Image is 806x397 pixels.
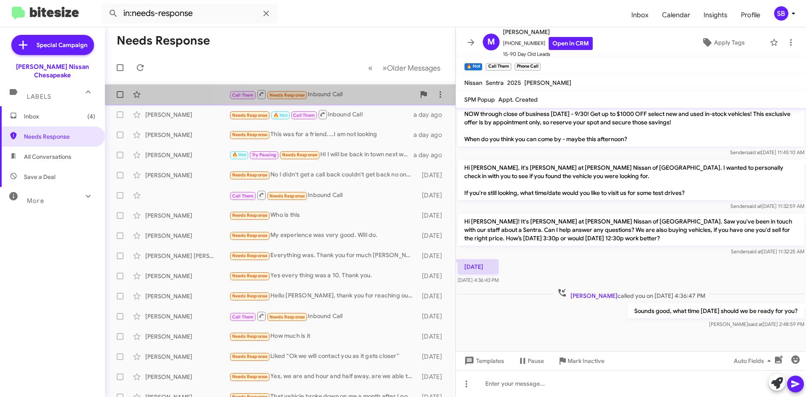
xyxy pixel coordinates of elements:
[503,37,593,50] span: [PHONE_NUMBER]
[528,353,544,368] span: Pause
[486,63,511,71] small: Call Them
[767,6,797,21] button: SB
[458,277,499,283] span: [DATE] 4:36:43 PM
[232,193,254,199] span: Call Them
[709,321,804,327] span: [PERSON_NAME] [DATE] 2:48:59 PM
[232,213,268,218] span: Needs Response
[418,171,449,179] div: [DATE]
[232,354,268,359] span: Needs Response
[570,292,618,300] span: [PERSON_NAME]
[363,59,378,76] button: Previous
[24,132,95,141] span: Needs Response
[458,214,804,246] p: Hi [PERSON_NAME]! It's [PERSON_NAME] at [PERSON_NAME] Nissan of [GEOGRAPHIC_DATA]. Saw you've bee...
[232,132,268,137] span: Needs Response
[229,190,418,200] div: Inbound Call
[229,331,418,341] div: How much is it
[524,79,571,87] span: [PERSON_NAME]
[628,303,804,318] p: Sounds good, what time [DATE] should we be ready for you?
[270,193,305,199] span: Needs Response
[551,353,611,368] button: Mark Inactive
[232,334,268,339] span: Needs Response
[554,288,709,300] span: called you on [DATE] 4:36:47 PM
[37,41,87,49] span: Special Campaign
[464,96,495,103] span: SPM Popup
[458,160,804,200] p: Hi [PERSON_NAME], it's [PERSON_NAME] at [PERSON_NAME] Nissan of [GEOGRAPHIC_DATA]. I wanted to pe...
[458,259,499,274] p: [DATE]
[568,353,604,368] span: Mark Inactive
[418,292,449,300] div: [DATE]
[293,113,315,118] span: Call Them
[145,211,229,220] div: [PERSON_NAME]
[145,252,229,260] div: [PERSON_NAME] [PERSON_NAME]
[515,63,541,71] small: Phone Call
[24,173,55,181] span: Save a Deal
[232,113,268,118] span: Needs Response
[145,131,229,139] div: [PERSON_NAME]
[145,272,229,280] div: [PERSON_NAME]
[102,3,278,24] input: Search
[413,151,449,159] div: a day ago
[714,35,745,50] span: Apply Tags
[463,353,504,368] span: Templates
[387,63,440,73] span: Older Messages
[418,332,449,341] div: [DATE]
[145,312,229,321] div: [PERSON_NAME]
[731,248,804,255] span: Sender [DATE] 11:32:25 AM
[734,3,767,27] a: Profile
[232,92,254,98] span: Call Them
[252,152,276,158] span: Try Pausing
[511,353,551,368] button: Pause
[464,79,482,87] span: Nissan
[486,79,504,87] span: Sentra
[232,253,268,258] span: Needs Response
[229,109,413,120] div: Inbound Call
[498,96,538,103] span: Appt. Created
[418,211,449,220] div: [DATE]
[507,79,521,87] span: 2025
[229,372,418,381] div: Yes, we are and hour and half away, are we able to sign over the internet? Or how does that work?
[734,353,774,368] span: Auto Fields
[270,92,305,98] span: Needs Response
[282,152,318,158] span: Needs Response
[418,231,449,240] div: [DATE]
[229,231,418,240] div: My experience was very good. Will do.
[464,63,482,71] small: 🔥 Hot
[625,3,655,27] a: Inbox
[727,353,781,368] button: Auto Fields
[232,293,268,299] span: Needs Response
[229,311,418,321] div: Inbound Call
[458,81,804,147] p: Hi [PERSON_NAME] it's [PERSON_NAME], General Manager at [PERSON_NAME] Nissan of [GEOGRAPHIC_DATA]...
[273,113,288,118] span: 🔥 Hot
[24,112,95,121] span: Inbox
[27,93,51,100] span: Labels
[229,89,415,100] div: Inbound Call
[145,171,229,179] div: [PERSON_NAME]
[456,353,511,368] button: Templates
[232,152,246,158] span: 🔥 Hot
[232,233,268,238] span: Needs Response
[503,50,593,58] span: 15-90 Day Old Leads
[418,312,449,321] div: [DATE]
[87,112,95,121] span: (4)
[730,149,804,155] span: Sender [DATE] 11:45:10 AM
[377,59,445,76] button: Next
[487,35,495,49] span: M
[418,252,449,260] div: [DATE]
[229,352,418,361] div: Liked “Ok we will contact you as it gets closer”
[145,110,229,119] div: [PERSON_NAME]
[418,352,449,361] div: [DATE]
[746,149,761,155] span: said at
[145,352,229,361] div: [PERSON_NAME]
[232,314,254,320] span: Call Them
[229,170,418,180] div: No I didn't get a call back couldn't get back no one hit me up call was putting down a 1000 for m...
[232,374,268,379] span: Needs Response
[655,3,697,27] a: Calendar
[229,150,413,160] div: Hi I will be back in town next weekend. The weather interfered with our car shopping last time.
[117,34,210,47] h1: Needs Response
[232,273,268,279] span: Needs Response
[503,27,593,37] span: [PERSON_NAME]
[549,37,593,50] a: Open in CRM
[748,321,763,327] span: said at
